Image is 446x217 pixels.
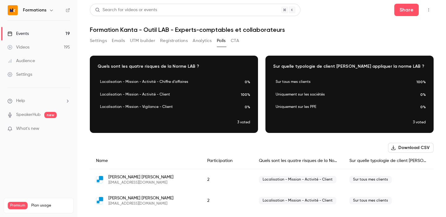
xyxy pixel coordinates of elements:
span: new [44,112,57,118]
iframe: Noticeable Trigger [63,126,70,132]
button: CTA [231,36,239,46]
h6: Formations [23,7,46,13]
span: [PERSON_NAME] [PERSON_NAME] [108,195,173,201]
button: UTM builder [130,36,155,46]
button: Settings [90,36,107,46]
div: Search for videos or events [95,7,157,13]
h1: Formation Kanta - Outil LAB - Experts-comptables et collaborateurs [90,26,434,33]
div: Audience [7,58,35,64]
div: 2 [201,169,253,190]
span: Premium [8,202,28,209]
div: Settings [7,71,32,78]
div: 2 [201,190,253,211]
button: Share [394,4,419,16]
button: Download CSV [388,143,434,153]
button: Emails [112,36,125,46]
span: Sur tous mes clients [349,176,392,183]
div: pakretz@cogep.fr [90,169,434,190]
img: Formations [8,5,18,15]
a: SpeakerHub [16,112,41,118]
span: Plan usage [31,203,70,208]
span: Localisation - Mission - Activité - Client [259,197,336,204]
span: Help [16,98,25,104]
li: help-dropdown-opener [7,98,70,104]
span: Localisation - Mission - Activité - Client [259,176,336,183]
button: Polls [217,36,226,46]
div: Quels sont les quatre risques de la Norme LAB ? [253,153,343,169]
button: Registrations [160,36,188,46]
span: [EMAIL_ADDRESS][DOMAIN_NAME] [108,180,173,185]
span: Sur tous mes clients [349,197,392,204]
button: Analytics [193,36,212,46]
span: What's new [16,126,39,132]
div: Sur quelle typologie de client [PERSON_NAME] appliquer la norme LAB ? [343,153,434,169]
div: lmuller@cogep.fr [90,190,434,211]
span: [PERSON_NAME] [PERSON_NAME] [108,174,173,180]
div: Name [90,153,201,169]
span: [EMAIL_ADDRESS][DOMAIN_NAME] [108,201,173,206]
div: Events [7,31,29,37]
div: Participation [201,153,253,169]
div: Videos [7,44,29,50]
img: cogep.fr [96,197,103,204]
img: cogep.fr [96,176,103,183]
